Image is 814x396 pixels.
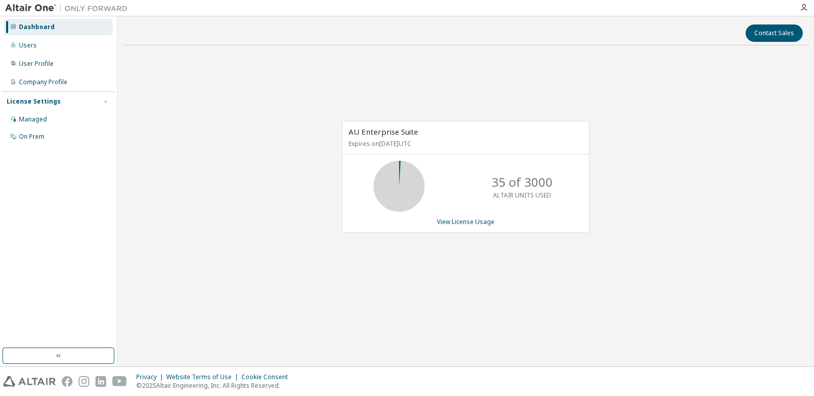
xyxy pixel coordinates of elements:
[19,78,67,86] div: Company Profile
[3,376,56,387] img: altair_logo.svg
[136,381,294,390] p: © 2025 Altair Engineering, Inc. All Rights Reserved.
[19,115,47,123] div: Managed
[79,376,89,387] img: instagram.svg
[349,127,418,137] span: AU Enterprise Suite
[19,133,44,141] div: On Prem
[62,376,72,387] img: facebook.svg
[19,60,54,68] div: User Profile
[166,373,241,381] div: Website Terms of Use
[746,24,803,42] button: Contact Sales
[491,174,553,191] p: 35 of 3000
[241,373,294,381] div: Cookie Consent
[437,217,495,226] a: View License Usage
[19,41,37,49] div: Users
[5,3,133,13] img: Altair One
[349,139,580,148] p: Expires on [DATE] UTC
[7,97,61,106] div: License Settings
[19,23,55,31] div: Dashboard
[112,376,127,387] img: youtube.svg
[136,373,166,381] div: Privacy
[95,376,106,387] img: linkedin.svg
[493,191,551,200] p: ALTAIR UNITS USED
